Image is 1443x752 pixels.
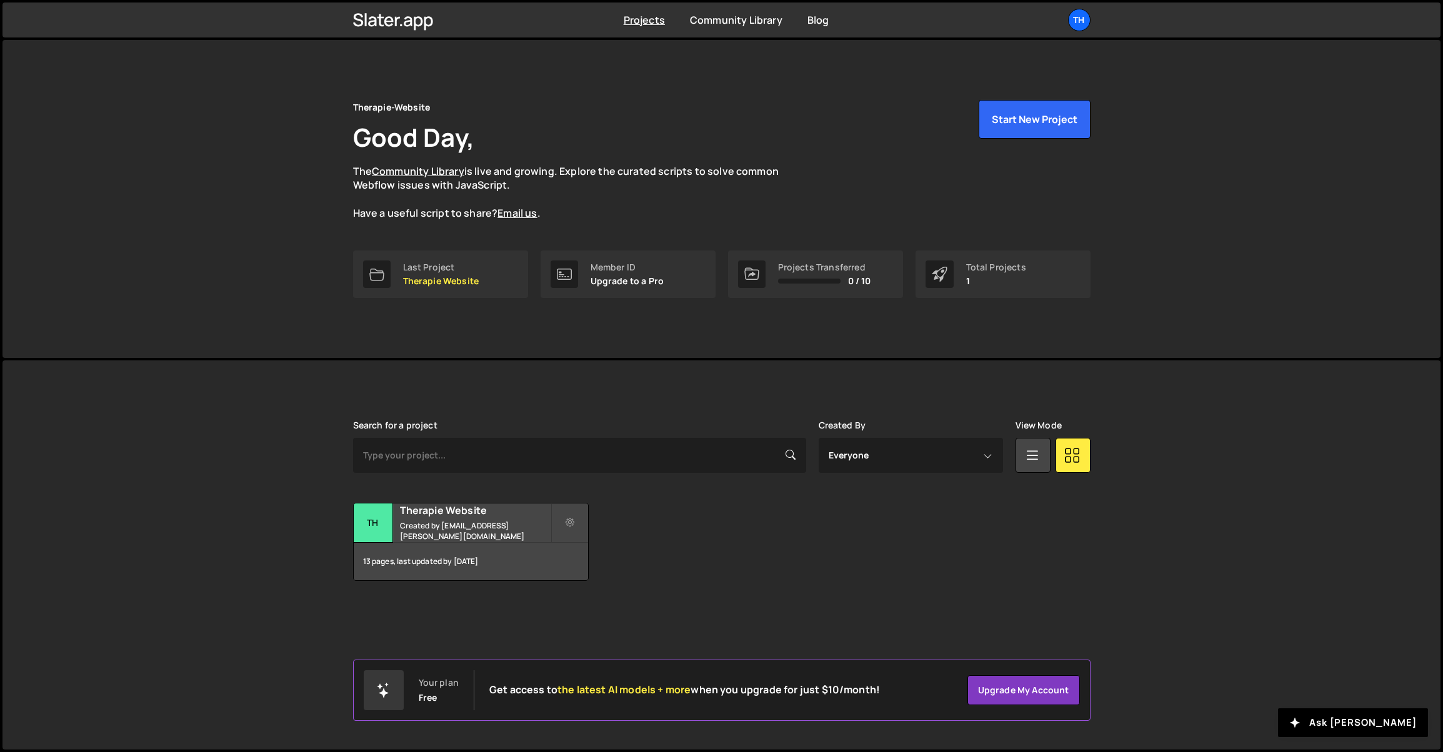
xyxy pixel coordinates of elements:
span: 0 / 10 [848,276,871,286]
small: Created by [EMAIL_ADDRESS][PERSON_NAME][DOMAIN_NAME] [400,520,551,542]
a: Community Library [690,13,782,27]
div: Th [354,503,393,543]
div: Free [419,693,437,703]
div: Member ID [591,262,664,272]
a: Community Library [372,164,464,178]
a: Th [1068,9,1091,31]
button: Ask [PERSON_NAME] [1278,708,1428,737]
div: Last Project [403,262,479,272]
a: Th Therapie Website Created by [EMAIL_ADDRESS][PERSON_NAME][DOMAIN_NAME] 13 pages, last updated b... [353,503,589,581]
h2: Get access to when you upgrade for just $10/month! [489,684,880,696]
label: Created By [819,420,866,430]
div: Total Projects [966,262,1026,272]
div: Therapie-Website [353,100,431,115]
p: Upgrade to a Pro [591,276,664,286]
a: Email us [497,206,537,220]
p: Therapie Website [403,276,479,286]
h2: Therapie Website [400,503,551,517]
a: Blog [807,13,829,27]
a: Upgrade my account [967,675,1080,705]
span: the latest AI models + more [557,683,691,696]
h1: Good Day, [353,120,474,154]
div: Your plan [419,678,459,688]
label: Search for a project [353,420,437,430]
p: 1 [966,276,1026,286]
div: Projects Transferred [778,262,871,272]
p: The is live and growing. Explore the curated scripts to solve common Webflow issues with JavaScri... [353,164,803,220]
div: 13 pages, last updated by [DATE] [354,543,588,580]
button: Start New Project [979,100,1091,139]
label: View Mode [1016,420,1062,430]
input: Type your project... [353,438,806,473]
a: Projects [624,13,665,27]
a: Last Project Therapie Website [353,250,528,298]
